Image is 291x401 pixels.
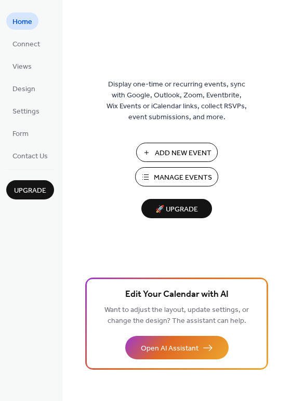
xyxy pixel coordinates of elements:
[141,199,212,218] button: 🚀 Upgrade
[12,106,39,117] span: Settings
[12,84,35,95] span: Design
[104,303,249,328] span: Want to adjust the layout, update settings, or change the design? The assistant can help.
[125,336,229,359] button: Open AI Assistant
[6,180,54,199] button: Upgrade
[155,148,211,159] span: Add New Event
[125,287,229,302] span: Edit Your Calendar with AI
[6,57,38,74] a: Views
[6,35,46,52] a: Connect
[154,172,212,183] span: Manage Events
[12,151,48,162] span: Contact Us
[6,124,35,142] a: Form
[148,203,206,217] span: 🚀 Upgrade
[135,167,218,186] button: Manage Events
[6,102,46,119] a: Settings
[6,80,42,97] a: Design
[12,17,32,28] span: Home
[136,143,218,162] button: Add New Event
[12,61,32,72] span: Views
[12,129,29,140] span: Form
[14,185,46,196] span: Upgrade
[12,39,40,50] span: Connect
[6,12,38,30] a: Home
[107,79,247,123] span: Display one-time or recurring events, sync with Google, Outlook, Zoom, Eventbrite, Wix Events or ...
[141,343,199,354] span: Open AI Assistant
[6,147,54,164] a: Contact Us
